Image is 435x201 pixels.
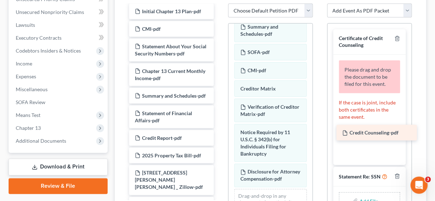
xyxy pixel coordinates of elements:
span: Certificate of Credit Counseling [339,35,383,48]
span: Codebtors Insiders & Notices [16,48,81,54]
span: Additional Documents [16,138,66,144]
span: SOFA Review [16,99,45,105]
span: Expenses [16,73,36,79]
iframe: Intercom live chat [411,177,428,194]
span: Initial Chapter 13 Plan-pdf [142,8,201,14]
a: Executory Contracts [10,31,108,44]
span: Credit Counseling-pdf [350,129,399,136]
span: Miscellaneous [16,86,48,92]
span: CMI-pdf [248,67,266,73]
span: [STREET_ADDRESS][PERSON_NAME][PERSON_NAME] _ Zillow-pdf [135,170,203,190]
span: Please drag and drop the document to be filed for this event. [345,67,391,87]
span: Summary and Schedules-pdf [142,93,206,99]
span: Credit Report-pdf [142,135,182,141]
span: SOFA-pdf [248,49,270,55]
span: Statement Re: SSN [339,174,381,180]
a: SOFA Review [10,96,108,109]
a: Download & Print [9,159,108,176]
span: Income [16,60,32,67]
span: 2025 Property Tax Bill-pdf [142,152,201,158]
span: Executory Contracts [16,35,62,41]
span: Creditor Matrix [240,85,276,92]
span: Chapter 13 Current Monthly Income-pdf [135,68,205,81]
a: Unsecured Nonpriority Claims [10,6,108,19]
span: Summary and Schedules-pdf [240,24,278,37]
span: Verification of Creditor Matrix-pdf [240,104,299,117]
span: Means Test [16,112,40,118]
span: Statement About Your Social Security Numbers-pdf [135,43,206,57]
a: Lawsuits [10,19,108,31]
span: Unsecured Nonpriority Claims [16,9,84,15]
span: 3 [425,177,431,182]
span: Chapter 13 [16,125,41,131]
span: Statement of Financial Affairs-pdf [135,110,192,123]
span: Notice Required by 11 U.S.C. § 342(b) for Individuals Filing for Bankruptcy [240,129,290,157]
p: If the case is joint, include both certificates in the same event. [339,99,400,121]
span: Lawsuits [16,22,35,28]
a: Review & File [9,178,108,194]
span: CMI-pdf [142,26,161,32]
span: Disclosure for Attorney Compensation-pdf [240,169,300,182]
